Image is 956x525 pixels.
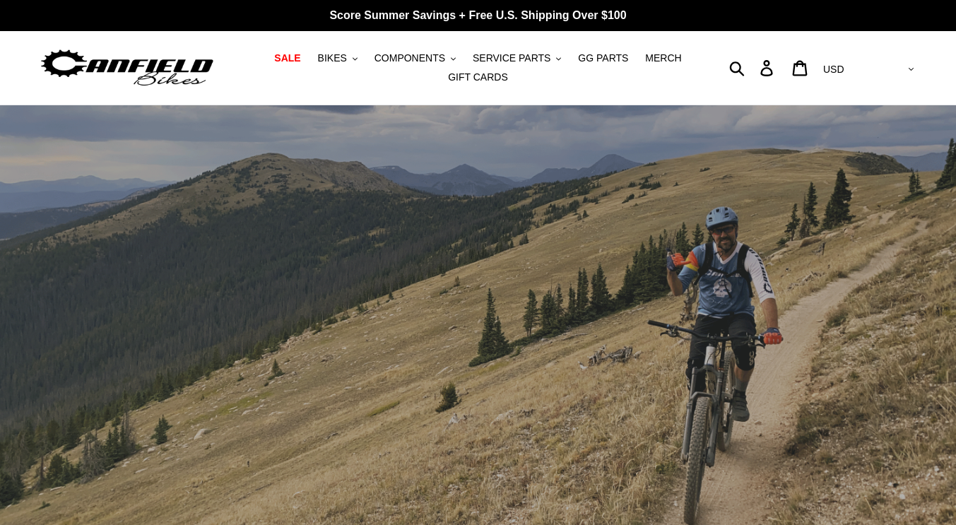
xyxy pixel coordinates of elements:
[578,52,628,64] span: GG PARTS
[267,49,307,68] a: SALE
[448,71,508,83] span: GIFT CARDS
[367,49,463,68] button: COMPONENTS
[39,46,216,90] img: Canfield Bikes
[311,49,365,68] button: BIKES
[318,52,347,64] span: BIKES
[638,49,688,68] a: MERCH
[645,52,681,64] span: MERCH
[441,68,515,87] a: GIFT CARDS
[374,52,445,64] span: COMPONENTS
[473,52,550,64] span: SERVICE PARTS
[571,49,635,68] a: GG PARTS
[466,49,568,68] button: SERVICE PARTS
[274,52,300,64] span: SALE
